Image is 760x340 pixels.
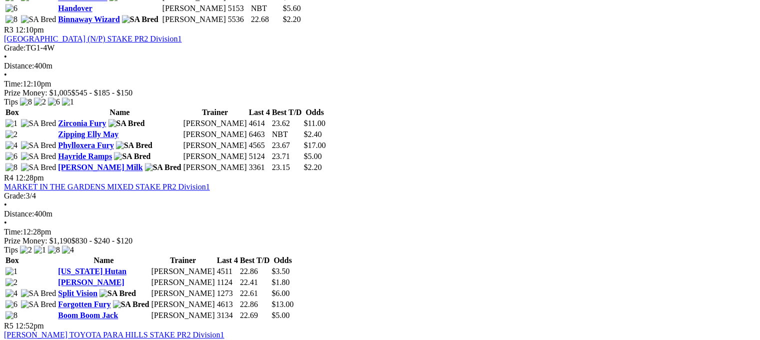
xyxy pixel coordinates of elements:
img: SA Bred [21,141,56,150]
td: [PERSON_NAME] [183,118,247,128]
img: 1 [62,97,74,106]
td: 22.86 [239,266,270,276]
span: R5 [4,321,13,330]
td: [PERSON_NAME] [162,14,226,24]
td: [PERSON_NAME] [151,266,215,276]
a: Zipping Elly May [58,130,118,138]
th: Last 4 [216,255,238,265]
span: $5.00 [304,152,322,160]
img: SA Bred [116,141,152,150]
span: $11.00 [304,119,325,127]
span: $830 - $240 - $120 [71,236,133,245]
img: 2 [34,97,46,106]
span: $5.00 [272,311,290,319]
td: [PERSON_NAME] [183,162,247,172]
span: $1.80 [272,278,290,286]
th: Best T/D [271,107,302,117]
th: Last 4 [248,107,270,117]
a: Handover [58,4,92,12]
td: 6463 [248,129,270,139]
span: • [4,200,7,209]
td: 5536 [227,14,249,24]
td: NBT [250,3,281,13]
span: R4 [4,173,13,182]
span: Box [5,108,19,116]
td: 22.61 [239,288,270,298]
img: SA Bred [113,300,149,309]
td: 23.15 [271,162,302,172]
img: SA Bred [122,15,158,24]
td: 4614 [248,118,270,128]
div: 3/4 [4,191,756,200]
td: [PERSON_NAME] [183,140,247,150]
img: SA Bred [99,289,136,298]
img: 8 [5,163,17,172]
td: [PERSON_NAME] [162,3,226,13]
div: TG1-4W [4,43,756,52]
span: $6.00 [272,289,290,297]
img: SA Bred [21,300,56,309]
td: 23.71 [271,151,302,161]
img: SA Bred [108,119,145,128]
a: Split Vision [58,289,97,297]
img: SA Bred [114,152,150,161]
span: Grade: [4,191,26,200]
span: • [4,52,7,61]
a: Boom Boom Jack [58,311,118,319]
img: 8 [48,245,60,254]
a: Zirconia Fury [58,119,106,127]
td: 5124 [248,151,270,161]
th: Trainer [183,107,247,117]
div: 400m [4,209,756,218]
span: $3.50 [272,267,290,275]
img: 6 [5,152,17,161]
img: 6 [5,300,17,309]
img: 2 [20,245,32,254]
img: 8 [20,97,32,106]
div: 12:28pm [4,227,756,236]
img: SA Bred [21,289,56,298]
a: [US_STATE] Hutan [58,267,126,275]
span: • [4,218,7,227]
a: [PERSON_NAME] [58,278,124,286]
img: 2 [5,278,17,287]
span: 12:28pm [15,173,44,182]
span: $13.00 [272,300,294,308]
a: Hayride Ramps [58,152,112,160]
span: Distance: [4,209,34,218]
img: 1 [5,119,17,128]
span: Time: [4,79,23,88]
img: 1 [34,245,46,254]
span: $5.60 [283,4,301,12]
span: Grade: [4,43,26,52]
th: Trainer [151,255,215,265]
td: [PERSON_NAME] [183,151,247,161]
img: SA Bred [21,163,56,172]
td: 23.67 [271,140,302,150]
span: Box [5,256,19,264]
td: 22.86 [239,299,270,309]
td: 1124 [216,277,238,287]
img: 4 [5,141,17,150]
img: SA Bred [145,163,181,172]
img: 6 [48,97,60,106]
td: [PERSON_NAME] [151,288,215,298]
img: 8 [5,15,17,24]
span: Tips [4,245,18,254]
span: R3 [4,25,13,34]
span: $545 - $185 - $150 [71,88,133,97]
a: MARKET IN THE GARDENS MIXED STAKE PR2 Division1 [4,182,210,191]
span: $2.20 [283,15,301,23]
td: NBT [271,129,302,139]
img: 6 [5,4,17,13]
td: 5153 [227,3,249,13]
span: 12:10pm [15,25,44,34]
span: Tips [4,97,18,106]
a: Binnaway Wizard [58,15,119,23]
span: Time: [4,227,23,236]
th: Name [57,107,181,117]
a: [GEOGRAPHIC_DATA] (N/P) STAKE PR2 Division1 [4,34,182,43]
td: 4613 [216,299,238,309]
td: 22.41 [239,277,270,287]
th: Odds [303,107,326,117]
